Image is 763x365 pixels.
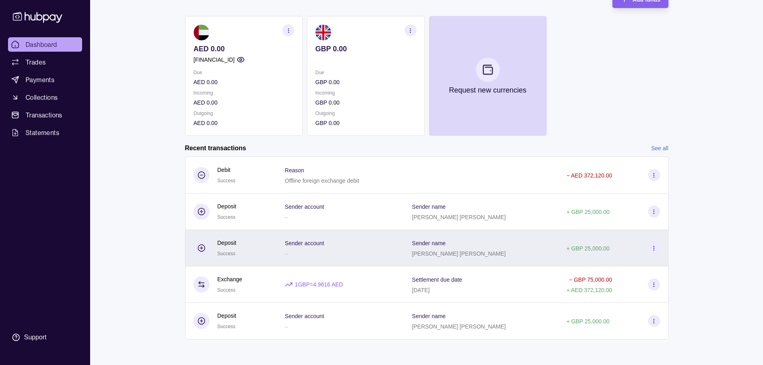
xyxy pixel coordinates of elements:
p: Sender account [285,204,324,210]
a: Collections [8,90,82,105]
a: Dashboard [8,37,82,52]
img: ae [193,24,209,40]
p: Outgoing [315,109,416,118]
p: AED 0.00 [193,44,294,53]
p: Offline foreign exchange debit [285,177,359,184]
span: Success [217,251,236,256]
p: Deposit [217,202,236,211]
span: Payments [26,75,54,85]
p: – [285,323,288,330]
span: Transactions [26,110,62,120]
p: Sender account [285,313,324,319]
p: AED 0.00 [193,119,294,127]
p: Due [193,68,294,77]
p: – [285,214,288,220]
span: Collections [26,93,58,102]
p: − GBP 75,000.00 [569,276,612,283]
p: Sender account [285,240,324,246]
p: GBP 0.00 [315,98,416,107]
p: AED 0.00 [193,98,294,107]
p: + GBP 25,000.00 [566,318,610,325]
p: Request new currencies [449,86,526,95]
p: Incoming [193,89,294,97]
p: GBP 0.00 [315,78,416,87]
p: Outgoing [193,109,294,118]
a: Support [8,329,82,346]
p: + GBP 25,000.00 [566,209,610,215]
p: Sender name [412,204,446,210]
p: Sender name [412,313,446,319]
p: Incoming [315,89,416,97]
img: gb [315,24,331,40]
p: [PERSON_NAME] [PERSON_NAME] [412,323,506,330]
span: Success [217,214,236,220]
p: Reason [285,167,304,173]
a: Transactions [8,108,82,122]
div: Support [24,333,46,342]
span: Success [217,324,236,329]
p: Exchange [217,275,242,284]
p: AED 0.00 [193,78,294,87]
button: Request new currencies [429,16,546,136]
a: Statements [8,125,82,140]
p: [FINANCIAL_ID] [193,55,235,64]
span: Statements [26,128,59,137]
p: [PERSON_NAME] [PERSON_NAME] [412,214,506,220]
span: Trades [26,57,46,67]
a: Trades [8,55,82,69]
p: + GBP 25,000.00 [566,245,610,252]
p: – [285,250,288,257]
p: [PERSON_NAME] [PERSON_NAME] [412,250,506,257]
span: Success [217,287,236,293]
p: Due [315,68,416,77]
span: Success [217,178,236,184]
a: Payments [8,73,82,87]
span: Dashboard [26,40,57,49]
p: Deposit [217,311,236,320]
p: + AED 372,120.00 [566,287,612,293]
p: Sender name [412,240,446,246]
h2: Recent transactions [185,144,246,153]
p: GBP 0.00 [315,119,416,127]
p: − AED 372,120.00 [566,172,612,179]
p: Deposit [217,238,236,247]
p: 1 GBP = 4.9616 AED [295,280,343,289]
p: Debit [217,165,236,174]
p: GBP 0.00 [315,44,416,53]
a: See all [651,144,668,153]
p: Settlement due date [412,276,462,283]
p: [DATE] [412,287,430,293]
